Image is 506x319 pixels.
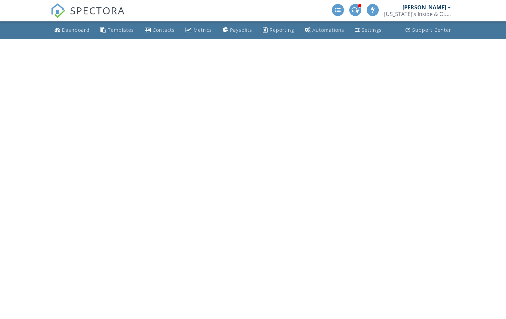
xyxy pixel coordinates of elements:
[352,24,384,36] a: Settings
[108,27,134,33] div: Templates
[194,27,212,33] div: Metrics
[142,24,177,36] a: Contacts
[270,27,294,33] div: Reporting
[62,27,90,33] div: Dashboard
[384,11,451,17] div: Florida's Inside & Out Inspections
[183,24,215,36] a: Metrics
[403,24,454,36] a: Support Center
[302,24,347,36] a: Automations (Advanced)
[403,4,446,11] div: [PERSON_NAME]
[98,24,137,36] a: Templates
[312,27,344,33] div: Automations
[260,24,297,36] a: Reporting
[362,27,382,33] div: Settings
[230,27,252,33] div: Paysplits
[51,9,125,23] a: SPECTORA
[70,3,125,17] span: SPECTORA
[412,27,451,33] div: Support Center
[153,27,175,33] div: Contacts
[52,24,92,36] a: Dashboard
[51,3,65,18] img: The Best Home Inspection Software - Spectora
[220,24,255,36] a: Paysplits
